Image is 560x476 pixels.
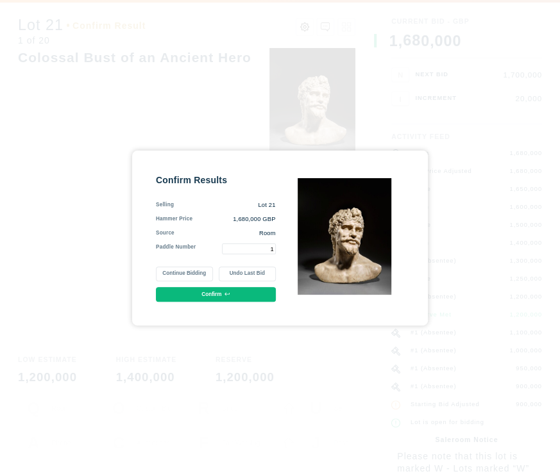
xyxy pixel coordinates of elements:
div: Lot 21 [174,201,275,209]
button: Continue Bidding [156,267,213,281]
button: Undo Last Bid [219,267,276,281]
div: Hammer Price [156,215,192,224]
div: Selling [156,201,174,209]
div: Source [156,229,174,238]
button: Confirm [156,287,276,302]
div: Room [174,229,276,238]
div: Paddle Number [156,243,196,254]
div: 1,680,000 GBP [192,215,275,224]
div: Confirm Results [156,174,276,186]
